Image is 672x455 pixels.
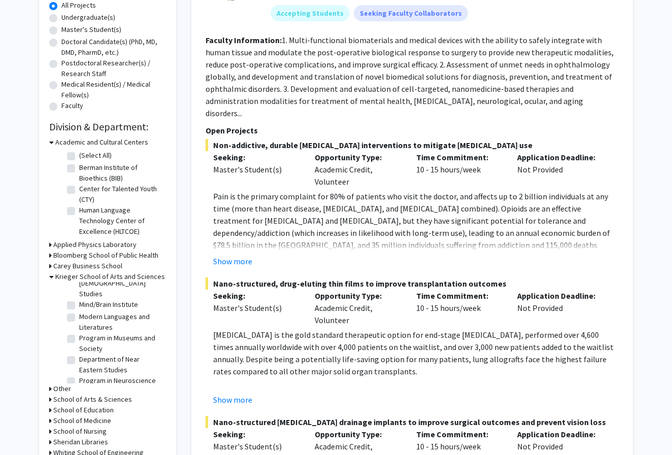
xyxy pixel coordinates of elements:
[206,416,619,428] span: Nano-structured [MEDICAL_DATA] drainage implants to improve surgical outcomes and prevent vision ...
[213,329,619,377] p: [MEDICAL_DATA] is the gold standard therapeutic option for end-stage [MEDICAL_DATA], performed ov...
[79,333,163,354] label: Program in Museums and Society
[213,290,299,302] p: Seeking:
[61,58,166,79] label: Postdoctoral Researcher(s) / Research Staff
[510,290,611,326] div: Not Provided
[206,35,614,118] fg-read-more: 1. Multi-functional biomaterials and medical devices with the ability to safely integrate with hu...
[315,428,401,440] p: Opportunity Type:
[271,5,350,21] mat-chip: Accepting Students
[55,137,148,148] h3: Academic and Cultural Centers
[213,163,299,176] div: Master's Student(s)
[354,5,468,21] mat-chip: Seeking Faculty Collaborators
[53,437,108,447] h3: Sheridan Libraries
[79,184,163,205] label: Center for Talented Youth (CTY)
[79,375,156,386] label: Program in Neuroscience
[79,311,163,333] label: Modern Languages and Literatures
[307,290,409,326] div: Academic Credit, Volunteer
[61,100,83,111] label: Faculty
[53,250,158,261] h3: Bloomberg School of Public Health
[213,302,299,314] div: Master's Student(s)
[517,290,603,302] p: Application Deadline:
[53,383,71,394] h3: Other
[517,428,603,440] p: Application Deadline:
[53,415,111,426] h3: School of Medicine
[206,139,619,151] span: Non-addictive, durable [MEDICAL_DATA] interventions to mitigate [MEDICAL_DATA] use
[213,255,252,267] button: Show more
[79,150,112,161] label: (Select All)
[53,426,107,437] h3: School of Nursing
[206,277,619,290] span: Nano-structured, drug-eluting thin films to improve transplantation outcomes
[315,290,401,302] p: Opportunity Type:
[79,299,138,310] label: Mind/Brain Institute
[79,354,163,375] label: Department of Near Eastern Studies
[61,37,166,58] label: Doctoral Candidate(s) (PhD, MD, DMD, PharmD, etc.)
[315,151,401,163] p: Opportunity Type:
[409,290,510,326] div: 10 - 15 hours/week
[416,151,502,163] p: Time Commitment:
[510,151,611,188] div: Not Provided
[416,428,502,440] p: Time Commitment:
[53,261,122,271] h3: Carey Business School
[213,428,299,440] p: Seeking:
[53,405,114,415] h3: School of Education
[53,239,137,250] h3: Applied Physics Laboratory
[213,440,299,452] div: Master's Student(s)
[61,79,166,100] label: Medical Resident(s) / Medical Fellow(s)
[416,290,502,302] p: Time Commitment:
[8,409,43,447] iframe: Chat
[307,151,409,188] div: Academic Credit, Volunteer
[55,271,165,282] h3: Krieger School of Arts and Sciences
[206,124,619,136] p: Open Projects
[409,151,510,188] div: 10 - 15 hours/week
[79,205,163,237] label: Human Language Technology Center of Excellence (HLTCOE)
[517,151,603,163] p: Application Deadline:
[61,24,121,35] label: Master's Student(s)
[213,190,619,275] p: Pain is the primary complaint for 80% of patients who visit the doctor, and affects up to 2 billi...
[53,394,132,405] h3: School of Arts & Sciences
[49,121,166,133] h2: Division & Department:
[213,151,299,163] p: Seeking:
[206,35,282,45] b: Faculty Information:
[79,267,163,299] label: Program in [DEMOGRAPHIC_DATA] Studies
[213,394,252,406] button: Show more
[79,162,163,184] label: Berman Institute of Bioethics (BIB)
[61,12,115,23] label: Undergraduate(s)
